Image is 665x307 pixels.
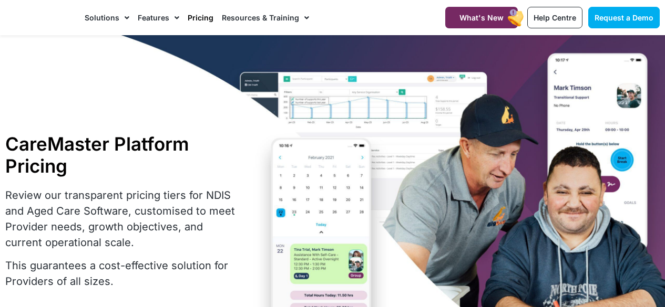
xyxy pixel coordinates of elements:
[527,7,582,28] a: Help Centre
[445,7,518,28] a: What's New
[5,187,238,250] p: Review our transparent pricing tiers for NDIS and Aged Care Software, customised to meet Provider...
[588,7,660,28] a: Request a Demo
[534,13,576,22] span: Help Centre
[5,133,238,177] h1: CareMaster Platform Pricing
[595,13,653,22] span: Request a Demo
[5,258,238,289] p: This guarantees a cost-effective solution for Providers of all sizes.
[5,10,74,25] img: CareMaster Logo
[459,13,504,22] span: What's New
